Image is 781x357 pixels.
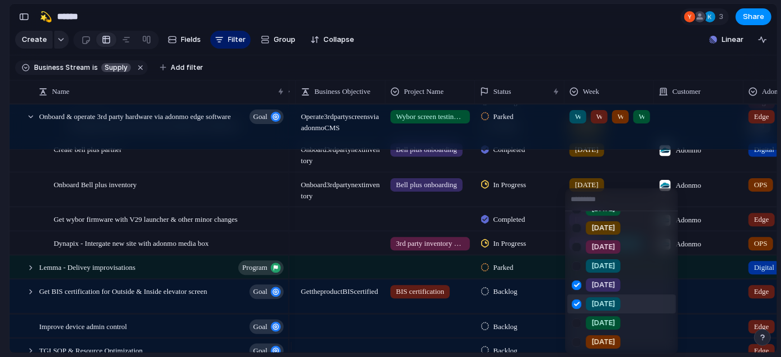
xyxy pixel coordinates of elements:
[591,279,615,291] span: [DATE]
[591,336,615,348] span: [DATE]
[591,203,615,215] span: [DATE]
[591,298,615,310] span: [DATE]
[591,317,615,329] span: [DATE]
[591,222,615,234] span: [DATE]
[591,241,615,253] span: [DATE]
[591,260,615,272] span: [DATE]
